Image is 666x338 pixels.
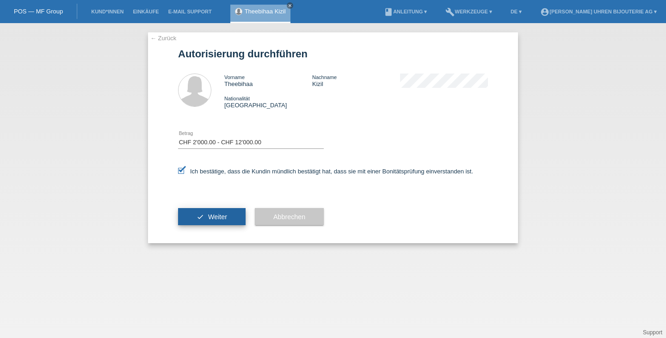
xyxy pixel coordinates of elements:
span: Nachname [312,74,337,80]
div: Theebihaa [224,74,312,87]
i: check [197,213,204,221]
span: Weiter [208,213,227,221]
i: book [384,7,393,17]
a: bookAnleitung ▾ [379,9,432,14]
a: Einkäufe [128,9,163,14]
a: Kund*innen [86,9,128,14]
a: Support [643,329,662,336]
a: E-Mail Support [164,9,216,14]
i: account_circle [540,7,549,17]
div: Kizil [312,74,400,87]
a: close [287,2,293,9]
a: buildWerkzeuge ▾ [441,9,497,14]
a: account_circle[PERSON_NAME] Uhren Bijouterie AG ▾ [536,9,661,14]
a: ← Zurück [150,35,176,42]
a: Theebihaa Kizil [245,8,286,15]
a: DE ▾ [506,9,526,14]
button: check Weiter [178,208,246,226]
span: Vorname [224,74,245,80]
button: Abbrechen [255,208,324,226]
div: [GEOGRAPHIC_DATA] [224,95,312,109]
i: build [445,7,455,17]
h1: Autorisierung durchführen [178,48,488,60]
span: Nationalität [224,96,250,101]
a: POS — MF Group [14,8,63,15]
i: close [288,3,292,8]
label: Ich bestätige, dass die Kundin mündlich bestätigt hat, dass sie mit einer Bonitätsprüfung einvers... [178,168,473,175]
span: Abbrechen [273,213,305,221]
